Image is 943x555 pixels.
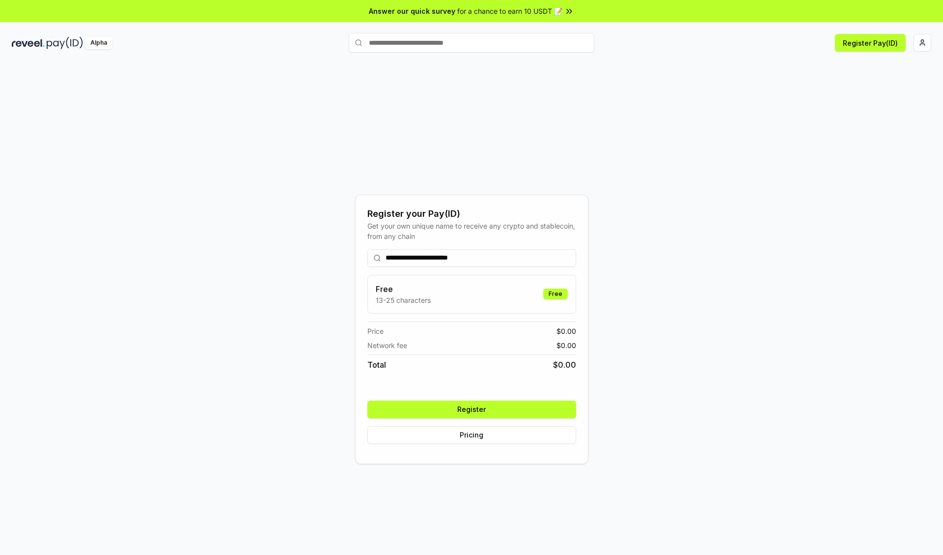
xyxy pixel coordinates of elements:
[367,207,576,221] div: Register your Pay(ID)
[556,340,576,351] span: $ 0.00
[367,221,576,241] div: Get your own unique name to receive any crypto and stablecoin, from any chain
[367,426,576,444] button: Pricing
[47,37,83,49] img: pay_id
[369,6,455,16] span: Answer our quick survey
[367,359,386,371] span: Total
[367,340,407,351] span: Network fee
[376,283,431,295] h3: Free
[367,326,384,336] span: Price
[367,401,576,418] button: Register
[12,37,45,49] img: reveel_dark
[85,37,112,49] div: Alpha
[556,326,576,336] span: $ 0.00
[543,289,568,299] div: Free
[457,6,562,16] span: for a chance to earn 10 USDT 📝
[553,359,576,371] span: $ 0.00
[376,295,431,305] p: 13-25 characters
[835,34,906,52] button: Register Pay(ID)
